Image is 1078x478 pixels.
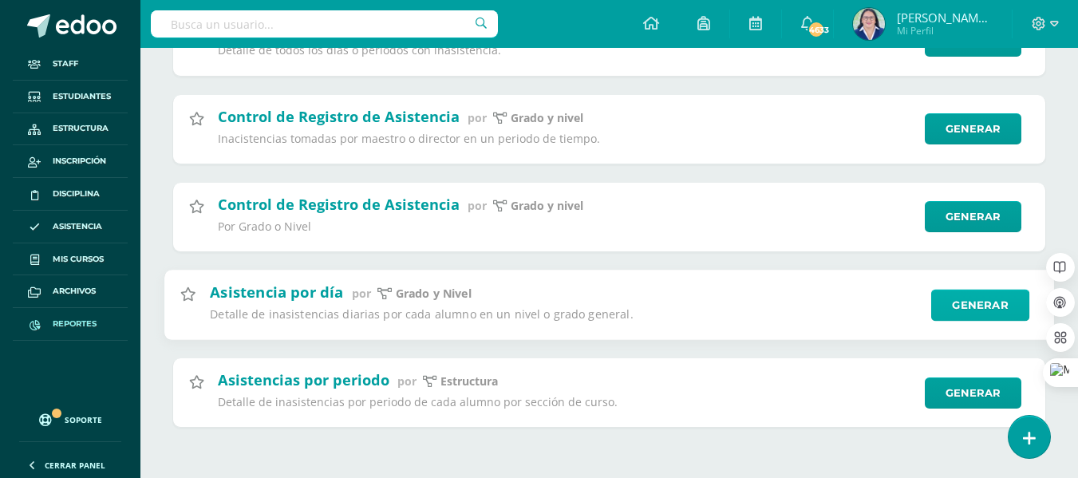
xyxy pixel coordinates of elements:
span: Estudiantes [53,90,111,103]
a: Generar [925,377,1021,409]
span: por [468,198,487,213]
a: Reportes [13,308,128,341]
span: Inscripción [53,155,106,168]
p: Detalle de inasistencias por periodo de cada alumno por sección de curso. [218,395,914,409]
span: Soporte [65,414,102,425]
h2: Control de Registro de Asistencia [218,195,460,214]
h2: Asistencias por periodo [218,370,389,389]
span: por [397,373,417,389]
span: por [352,285,371,300]
p: Por Grado o Nivel [218,219,914,234]
a: Generar [925,113,1021,144]
p: grado y nivel [511,199,583,213]
span: Archivos [53,285,96,298]
h2: Control de Registro de Asistencia [218,107,460,126]
p: Detalle de todos los días o periodos con inasistencia. [218,43,914,57]
span: Disciplina [53,188,100,200]
p: grado y nivel [511,111,583,125]
a: Generar [925,201,1021,232]
a: Estudiantes [13,81,128,113]
span: Mis cursos [53,253,104,266]
span: Staff [53,57,78,70]
a: Asistencia [13,211,128,243]
h2: Asistencia por día [210,282,343,301]
a: Archivos [13,275,128,308]
p: Detalle de inasistencias diarias por cada alumno en un nivel o grado general. [210,307,920,322]
a: Estructura [13,113,128,146]
p: Inacistencias tomadas por maestro o director en un periodo de tiempo. [218,132,914,146]
a: Disciplina [13,178,128,211]
span: Estructura [53,122,109,135]
input: Busca un usuario... [151,10,498,38]
a: Staff [13,48,128,81]
span: por [468,110,487,125]
a: Soporte [19,398,121,437]
span: Asistencia [53,220,102,233]
span: Mi Perfil [897,24,993,38]
span: Reportes [53,318,97,330]
p: Grado y Nivel [396,286,472,302]
span: 4633 [808,21,825,38]
span: [PERSON_NAME][US_STATE] [897,10,993,26]
a: Mis cursos [13,243,128,276]
a: Inscripción [13,145,128,178]
span: Cerrar panel [45,460,105,471]
a: Generar [931,289,1029,321]
p: Estructura [440,374,498,389]
img: 8369efb87e5cb66e5f59332c9f6b987d.png [853,8,885,40]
